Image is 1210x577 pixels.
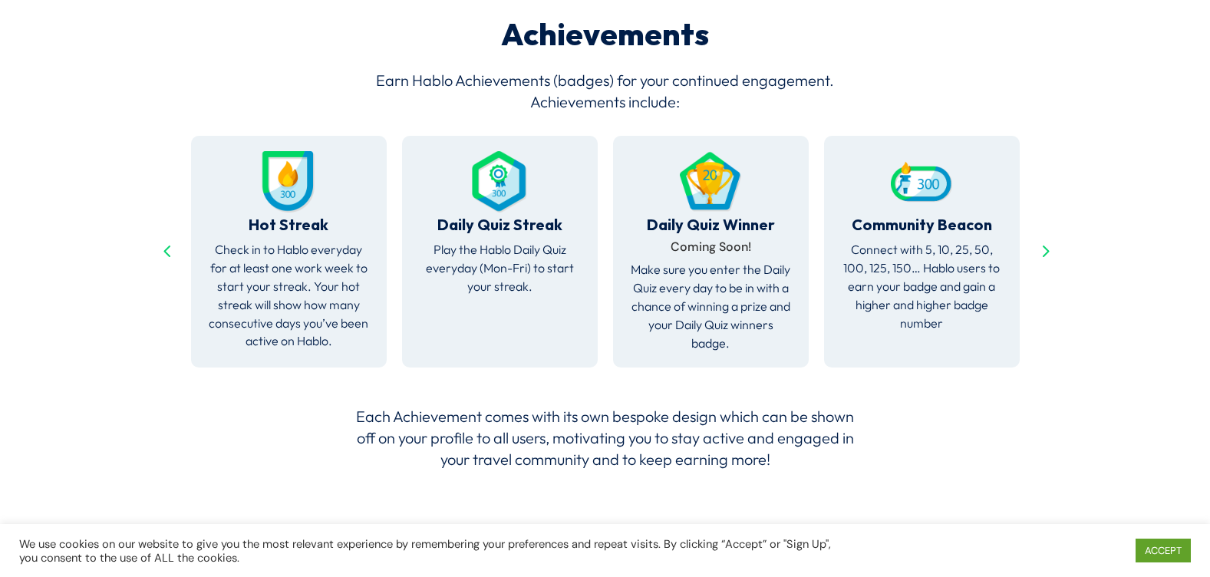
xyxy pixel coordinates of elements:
h4: Hot Streak [206,218,371,241]
p: Play the Hablo Daily Quiz everyday (Mon-Fri) to start your streak. [417,241,582,295]
div: Next slide [1032,239,1057,264]
div: Previous slide [154,239,179,264]
p: Check in to Hablo everyday for at least one work week to start your streak. Your hot streak will ... [206,241,371,351]
p: Make sure you enter the Daily Quiz every day to be in with a chance of winning a prize and your D... [628,261,793,352]
div: Achievements [400,18,811,54]
a: ACCEPT [1136,539,1191,562]
p: Each Achievement comes with its own bespoke design which can be shown off on your profile to all ... [356,406,855,470]
h4: Daily Quiz Winner [628,218,793,241]
p: Connect with 5, 10, 25, 50, 100, 125, 150… Hablo users to earn your badge and gain a higher and h... [839,241,1004,332]
h4: Daily Quiz Streak [417,218,582,241]
div: We use cookies on our website to give you the most relevant experience by remembering your prefer... [19,537,839,565]
h4: Community Beacon [839,218,1004,241]
h6: Coming Soon! [628,241,793,261]
div: Earn Hablo Achievements (badges) for your continued engagement. Achievements include: [356,70,855,113]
